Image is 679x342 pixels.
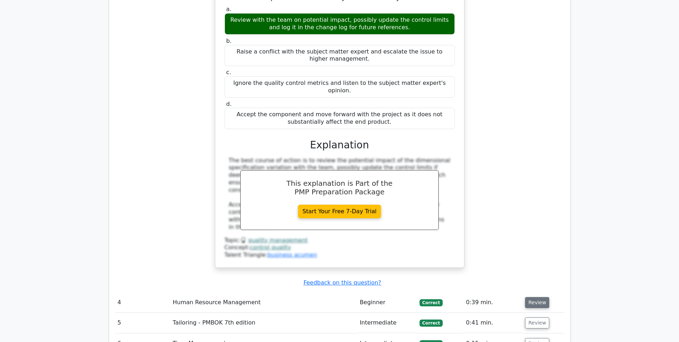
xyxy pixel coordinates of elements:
[525,317,549,328] button: Review
[420,299,443,306] span: Correct
[226,6,232,12] span: a.
[225,108,455,129] div: Accept the component and move forward with the project as it does not substantially affect the en...
[357,292,417,313] td: Beginner
[115,313,170,333] td: 5
[229,157,451,231] div: The best course of action is to review the potential impact of the dimensional specification vari...
[267,251,317,258] a: business acumen
[225,45,455,66] div: Raise a conflict with the subject matter expert and escalate the issue to higher management.
[225,13,455,35] div: Review with the team on potential impact, possibly update the control limits and log it in the ch...
[170,313,357,333] td: Tailoring - PMBOK 7th edition
[357,313,417,333] td: Intermediate
[226,69,231,76] span: c.
[298,205,381,218] a: Start Your Free 7-Day Trial
[303,279,381,286] a: Feedback on this question?
[463,292,522,313] td: 0:39 min.
[463,313,522,333] td: 0:41 min.
[225,237,455,259] div: Talent Triangle:
[250,244,291,251] a: control quality
[225,244,455,251] div: Concept:
[225,76,455,98] div: Ignore the quality control metrics and listen to the subject matter expert's opinion.
[170,292,357,313] td: Human Resource Management
[226,37,232,44] span: b.
[229,139,451,151] h3: Explanation
[115,292,170,313] td: 4
[225,237,455,244] div: Topic:
[248,237,308,244] a: quality management
[525,297,549,308] button: Review
[420,320,443,327] span: Correct
[226,101,232,107] span: d.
